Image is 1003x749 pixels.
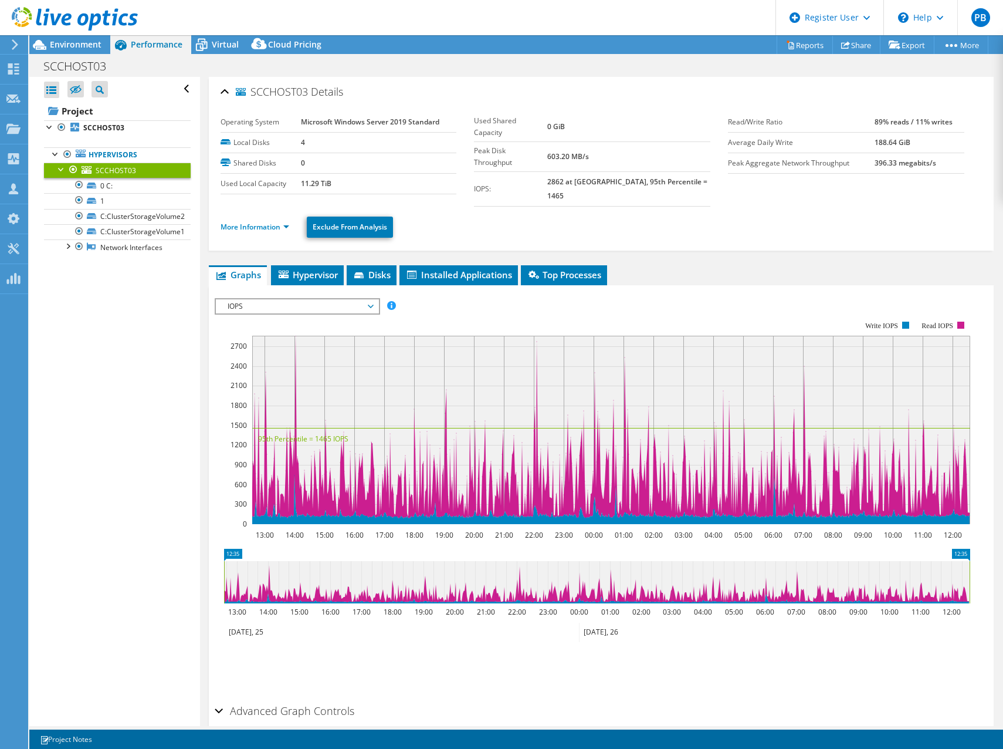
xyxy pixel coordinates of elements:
b: 2862 at [GEOGRAPHIC_DATA], 95th Percentile = 1465 [547,177,707,201]
label: Average Daily Write [728,137,875,149]
b: SCCHOST03 [83,123,124,133]
text: 13:00 [255,530,273,540]
text: 15:00 [290,607,308,617]
span: IOPS [222,299,372,313]
text: 00:00 [570,607,588,617]
text: 0 [243,519,247,529]
text: 14:00 [285,530,303,540]
text: 16:00 [345,530,363,540]
label: Operating System [221,116,301,128]
text: 19:00 [435,530,453,540]
text: 300 [235,499,247,509]
text: 06:00 [755,607,774,617]
text: 23:00 [538,607,557,617]
text: 02:00 [644,530,662,540]
span: Installed Applications [405,269,512,281]
a: SCCHOST03 [44,120,191,136]
text: 02:00 [632,607,650,617]
text: 03:00 [662,607,680,617]
span: Graphs [215,269,261,281]
text: 2700 [231,341,247,351]
text: 11:00 [911,607,929,617]
span: Disks [353,269,391,281]
h2: Advanced Graph Controls [215,699,354,723]
a: C:ClusterStorageVolume1 [44,224,191,239]
span: Hypervisor [277,269,338,281]
text: 18:00 [405,530,423,540]
span: Virtual [212,39,239,50]
span: Environment [50,39,101,50]
text: 10:00 [880,607,898,617]
text: 10:00 [883,530,902,540]
span: SCCHOST03 [96,166,136,176]
text: 900 [235,460,247,470]
text: 07:00 [787,607,805,617]
text: 08:00 [824,530,842,540]
span: Performance [131,39,182,50]
text: 20:00 [445,607,463,617]
b: 0 [301,158,305,168]
text: 12:00 [943,530,961,540]
a: Hypervisors [44,147,191,163]
text: 17:00 [352,607,370,617]
a: C:ClusterStorageVolume2 [44,209,191,224]
a: 0 C: [44,178,191,193]
text: 22:00 [507,607,526,617]
text: 04:00 [693,607,711,617]
text: 18:00 [383,607,401,617]
a: More [934,36,988,54]
text: 600 [235,480,247,490]
text: Read IOPS [921,322,953,330]
text: 01:00 [601,607,619,617]
text: 2400 [231,361,247,371]
text: 07:00 [794,530,812,540]
text: 20:00 [465,530,483,540]
text: 08:00 [818,607,836,617]
a: Exclude From Analysis [307,217,393,238]
span: Top Processes [527,269,601,281]
a: More Information [221,222,289,232]
text: 15:00 [315,530,333,540]
text: 04:00 [704,530,722,540]
a: Export [880,36,934,54]
label: Read/Write Ratio [728,116,875,128]
label: Shared Disks [221,157,301,169]
label: IOPS: [474,183,547,195]
text: 11:00 [913,530,931,540]
label: Local Disks [221,137,301,149]
b: 11.29 TiB [301,178,331,188]
text: 01:00 [614,530,632,540]
text: 05:00 [724,607,743,617]
span: PB [971,8,990,27]
span: Cloud Pricing [268,39,321,50]
a: SCCHOST03 [44,163,191,178]
label: Peak Disk Throughput [474,145,547,168]
text: 21:00 [494,530,513,540]
h1: SCCHOST03 [38,60,124,73]
text: 16:00 [321,607,339,617]
label: Used Shared Capacity [474,115,547,139]
b: 0 GiB [547,122,565,131]
text: 22:00 [524,530,543,540]
text: 09:00 [849,607,867,617]
svg: \n [898,12,909,23]
text: 05:00 [734,530,752,540]
text: 12:00 [942,607,960,617]
text: 1200 [231,440,247,450]
text: 1800 [231,400,247,410]
text: 21:00 [476,607,494,617]
text: 2100 [231,380,247,390]
text: 14:00 [259,607,277,617]
text: 13:00 [228,607,246,617]
text: 17:00 [375,530,393,540]
text: Write IOPS [865,322,898,330]
text: 19:00 [414,607,432,617]
a: Network Interfaces [44,239,191,255]
text: 23:00 [554,530,572,540]
b: 89% reads / 11% writes [875,117,953,127]
text: 95th Percentile = 1465 IOPS [258,434,348,444]
a: 1 [44,193,191,208]
label: Peak Aggregate Network Throughput [728,157,875,169]
text: 06:00 [764,530,782,540]
span: SCCHOST03 [236,86,308,98]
